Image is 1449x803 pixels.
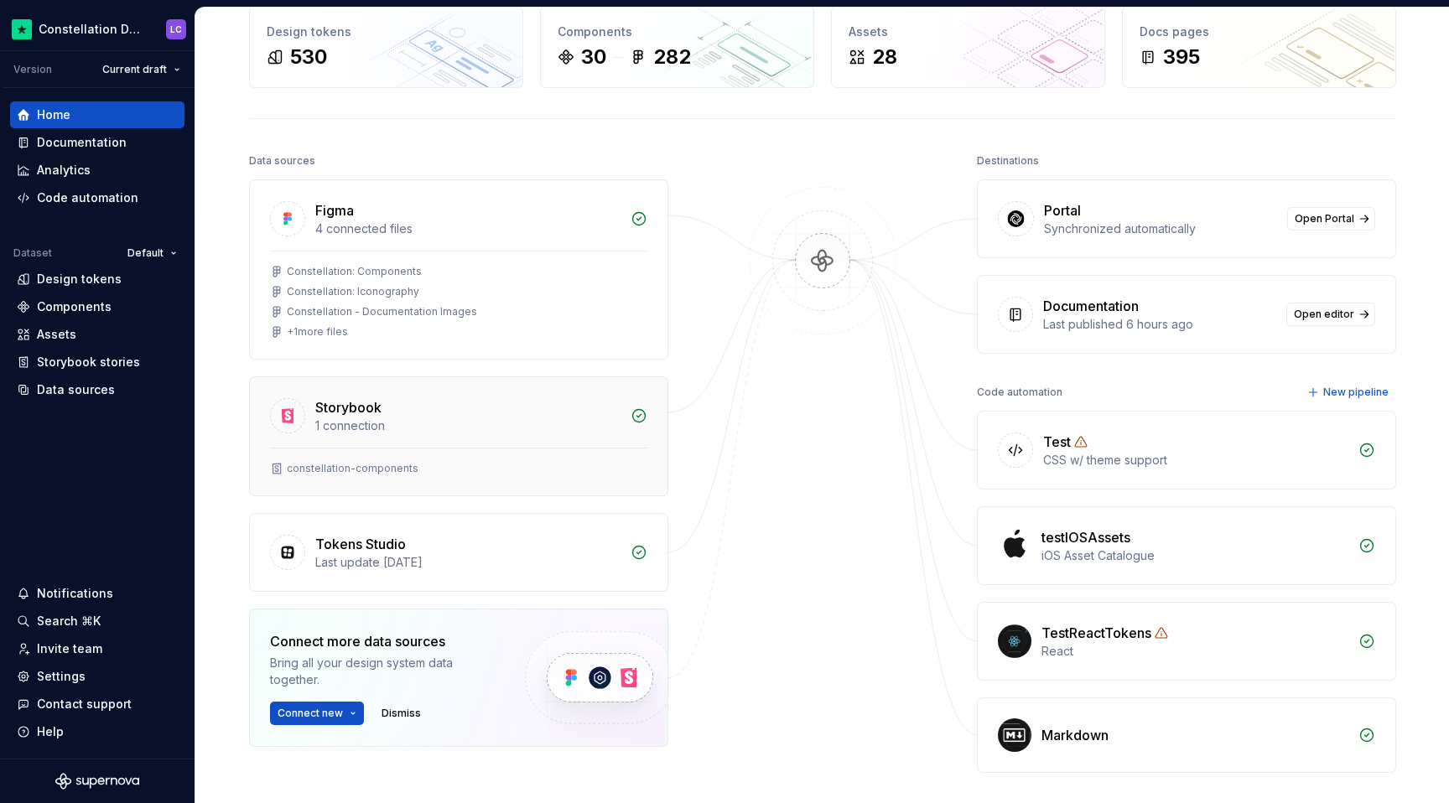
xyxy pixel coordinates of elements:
a: Components30282 [540,6,814,88]
div: React [1041,643,1348,660]
div: Design tokens [267,23,506,40]
div: Code automation [977,381,1062,404]
div: Documentation [1043,296,1139,316]
div: Data sources [249,149,315,173]
div: Design tokens [37,271,122,288]
button: Constellation Design SystemLC [3,11,191,47]
button: Search ⌘K [10,608,184,635]
div: testIOSAssets [1041,527,1130,547]
button: New pipeline [1302,381,1396,404]
div: constellation-components [287,462,418,475]
div: Test [1043,432,1071,452]
div: Search ⌘K [37,613,101,629]
div: Destinations [977,149,1039,173]
span: Current draft [102,63,167,76]
div: Invite team [37,640,102,657]
button: Dismiss [374,702,428,725]
div: Docs pages [1140,23,1379,40]
a: Settings [10,663,184,690]
div: Constellation: Components [287,265,422,278]
div: 30 [581,44,606,70]
a: Design tokens530 [249,6,523,88]
div: 282 [653,44,691,70]
div: CSS w/ theme support [1043,452,1348,469]
span: Connect new [278,707,343,720]
div: Constellation - Documentation Images [287,305,477,319]
a: Design tokens [10,266,184,293]
a: Open editor [1286,303,1375,326]
a: Storybook1 connectionconstellation-components [249,376,668,496]
button: Current draft [95,58,188,81]
div: 1 connection [315,417,621,434]
div: Components [558,23,797,40]
span: Dismiss [382,707,421,720]
a: Open Portal [1287,207,1375,231]
span: Open editor [1294,308,1354,321]
div: Constellation Design System [39,21,146,38]
div: 28 [872,44,897,70]
div: Notifications [37,585,113,602]
div: TestReactTokens [1041,623,1151,643]
a: Storybook stories [10,349,184,376]
svg: Supernova Logo [55,773,139,790]
a: Figma4 connected filesConstellation: ComponentsConstellation: IconographyConstellation - Document... [249,179,668,360]
div: Assets [849,23,1088,40]
button: Connect new [270,702,364,725]
a: Components [10,293,184,320]
div: Synchronized automatically [1044,220,1277,237]
div: Documentation [37,134,127,151]
button: Contact support [10,691,184,718]
button: Notifications [10,580,184,607]
div: Help [37,723,64,740]
div: Tokens Studio [315,534,406,554]
div: Code automation [37,189,138,206]
a: Data sources [10,376,184,403]
div: Data sources [37,381,115,398]
a: Documentation [10,129,184,156]
div: + 1 more files [287,325,348,339]
div: Markdown [1041,725,1109,745]
div: Version [13,63,52,76]
button: Help [10,718,184,745]
span: Open Portal [1295,212,1354,225]
button: Default [120,241,184,265]
div: Analytics [37,162,91,179]
div: 395 [1163,44,1200,70]
div: Bring all your design system data together. [270,655,496,688]
a: Assets [10,321,184,348]
a: Analytics [10,157,184,184]
div: Storybook stories [37,354,140,370]
a: Invite team [10,635,184,662]
div: Assets [37,326,76,343]
div: iOS Asset Catalogue [1041,547,1348,564]
div: LC [170,23,182,36]
div: Connect more data sources [270,631,496,651]
div: Contact support [37,696,132,712]
img: d602db7a-5e75-4dfe-a0a4-4b8163c7bad2.png [12,19,32,39]
div: Figma [315,200,354,220]
div: Portal [1044,200,1081,220]
div: Last published 6 hours ago [1043,316,1276,333]
div: Storybook [315,397,382,417]
div: 4 connected files [315,220,621,237]
div: Home [37,106,70,123]
div: Constellation: Iconography [287,285,419,298]
a: Docs pages395 [1122,6,1396,88]
a: Assets28 [831,6,1105,88]
div: Settings [37,668,86,685]
a: Home [10,101,184,128]
a: Code automation [10,184,184,211]
div: Last update [DATE] [315,554,621,571]
div: Components [37,298,112,315]
span: Default [127,246,164,260]
span: New pipeline [1323,386,1389,399]
div: Dataset [13,246,52,260]
a: Tokens StudioLast update [DATE] [249,513,668,592]
div: 530 [290,44,327,70]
